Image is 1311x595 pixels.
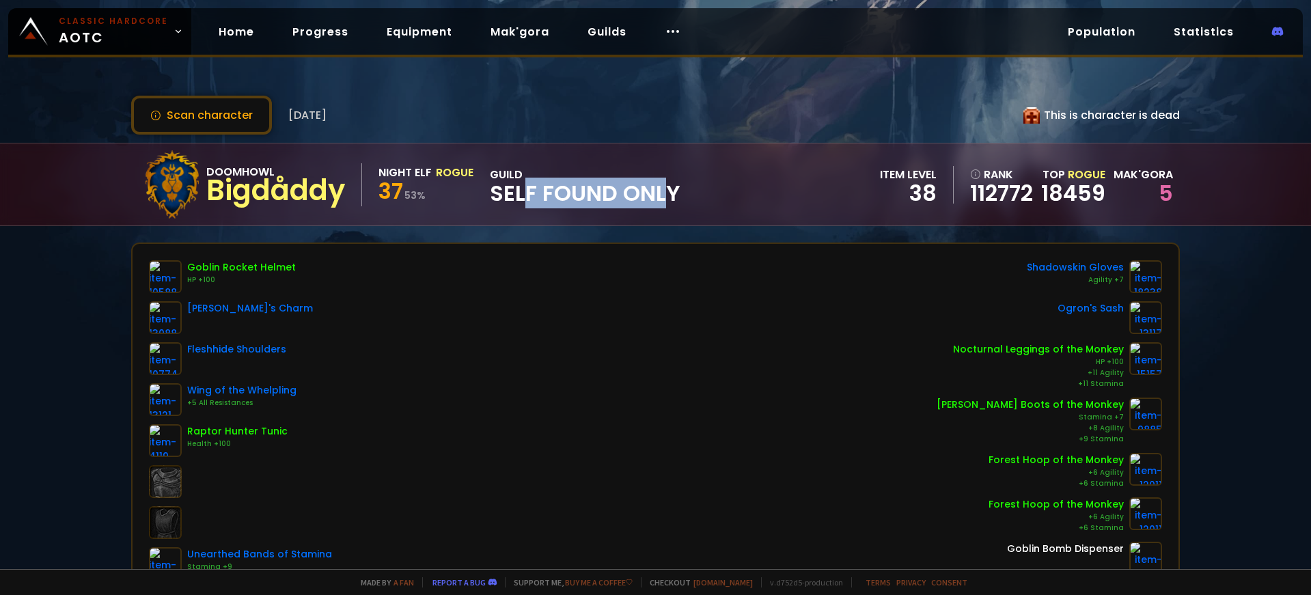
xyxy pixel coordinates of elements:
[187,562,332,572] div: Stamina +9
[187,342,286,357] div: Fleshhide Shoulders
[989,497,1124,512] div: Forest Hoop of the Monkey
[490,183,680,204] span: SELF FOUND ONLY
[1027,260,1124,275] div: Shadowskin Gloves
[394,577,414,587] a: a fan
[953,342,1124,357] div: Nocturnal Leggings of the Monkey
[931,577,967,587] a: Consent
[288,107,327,124] span: [DATE]
[970,183,1033,204] a: 112772
[187,439,288,449] div: Health +100
[59,15,168,27] small: Classic Hardcore
[866,577,891,587] a: Terms
[149,301,182,334] img: item-13088
[641,577,753,587] span: Checkout
[206,163,345,180] div: Doomhowl
[208,18,265,46] a: Home
[565,577,633,587] a: Buy me a coffee
[149,547,182,580] img: item-9428
[1129,301,1162,334] img: item-13117
[432,577,486,587] a: Report a bug
[693,577,753,587] a: [DOMAIN_NAME]
[378,176,403,206] span: 37
[59,15,168,48] span: AOTC
[1129,398,1162,430] img: item-9885
[187,424,288,439] div: Raptor Hunter Tunic
[187,547,332,562] div: Unearthed Bands of Stamina
[1041,178,1105,208] a: 18459
[1058,301,1124,316] div: Ogron's Sash
[1023,107,1180,124] div: This is character is dead
[490,166,680,204] div: guild
[187,260,296,275] div: Goblin Rocket Helmet
[937,412,1124,423] div: Stamina +7
[376,18,463,46] a: Equipment
[436,164,473,181] div: Rogue
[1027,275,1124,286] div: Agility +7
[149,260,182,293] img: item-10588
[187,398,296,409] div: +5 All Resistances
[378,164,432,181] div: Night Elf
[505,577,633,587] span: Support me,
[1068,167,1105,182] span: Rogue
[1129,342,1162,375] img: item-15157
[989,453,1124,467] div: Forest Hoop of the Monkey
[937,398,1124,412] div: [PERSON_NAME] Boots of the Monkey
[1041,166,1105,183] div: Top
[1129,453,1162,486] img: item-12011
[937,423,1124,434] div: +8 Agility
[953,368,1124,378] div: +11 Agility
[937,434,1124,445] div: +9 Stamina
[149,383,182,416] img: item-13121
[896,577,926,587] a: Privacy
[8,8,191,55] a: Classic HardcoreAOTC
[1129,497,1162,530] img: item-12011
[149,342,182,375] img: item-10774
[206,180,345,201] div: Bigdåddy
[1007,542,1124,556] div: Goblin Bomb Dispenser
[281,18,359,46] a: Progress
[1129,260,1162,293] img: item-18238
[131,96,272,135] button: Scan character
[880,183,937,204] div: 38
[761,577,843,587] span: v. d752d5 - production
[989,512,1124,523] div: +6 Agility
[1163,18,1245,46] a: Statistics
[1114,183,1173,204] div: 5
[880,166,937,183] div: item level
[480,18,560,46] a: Mak'gora
[187,383,296,398] div: Wing of the Whelpling
[953,357,1124,368] div: HP +100
[187,275,296,286] div: HP +100
[989,467,1124,478] div: +6 Agility
[1114,166,1173,183] div: Mak'gora
[577,18,637,46] a: Guilds
[149,424,182,457] img: item-4119
[404,189,426,202] small: 53 %
[1129,542,1162,575] img: item-10587
[989,478,1124,489] div: +6 Stamina
[989,523,1124,534] div: +6 Stamina
[1057,18,1146,46] a: Population
[953,378,1124,389] div: +11 Stamina
[187,301,313,316] div: [PERSON_NAME]'s Charm
[970,166,1033,183] div: rank
[353,577,414,587] span: Made by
